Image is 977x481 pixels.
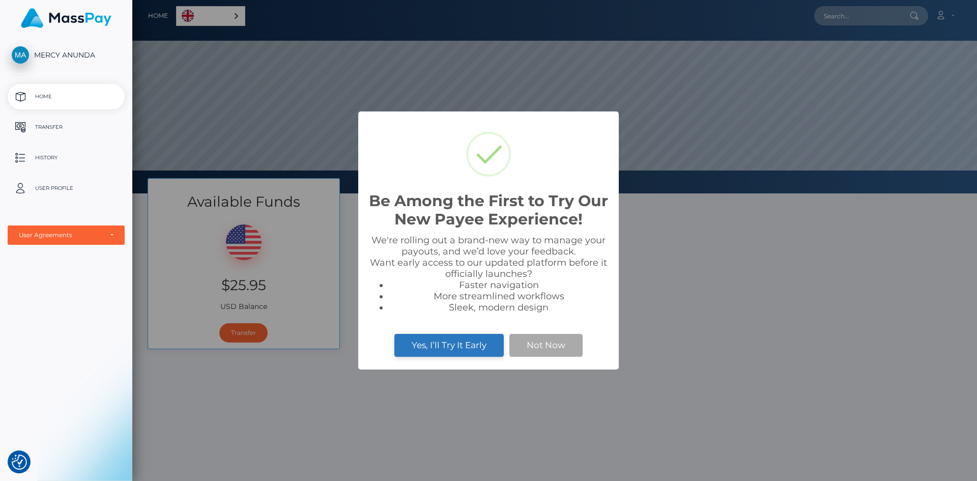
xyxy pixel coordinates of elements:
p: History [12,150,121,165]
h2: Be Among the First to Try Our New Payee Experience! [368,192,609,229]
li: Faster navigation [389,279,609,291]
button: Not Now [509,334,583,356]
li: More streamlined workflows [389,291,609,302]
button: Consent Preferences [12,455,27,470]
button: Yes, I’ll Try It Early [394,334,504,356]
p: Home [12,89,121,104]
p: Transfer [12,120,121,135]
img: Revisit consent button [12,455,27,470]
span: MERCY ANUNDA [8,50,125,60]
div: We're rolling out a brand-new way to manage your payouts, and we’d love your feedback. Want early... [368,235,609,313]
img: MassPay [21,8,111,28]
button: User Agreements [8,225,125,245]
p: User Profile [12,181,121,196]
li: Sleek, modern design [389,302,609,313]
div: User Agreements [19,231,102,239]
